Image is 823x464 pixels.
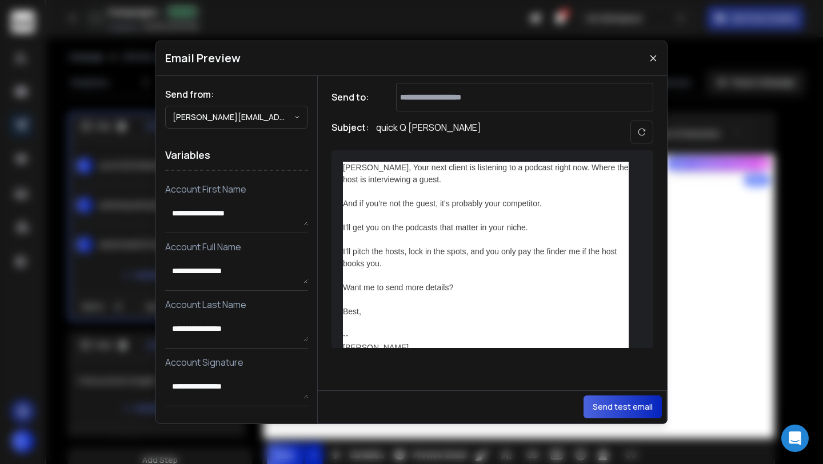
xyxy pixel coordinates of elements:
[331,121,369,143] h1: Subject:
[343,330,629,342] div: --
[165,240,308,254] p: Account Full Name
[165,87,308,101] h1: Send from:
[343,222,629,234] div: I’ll get you on the podcasts that matter in your niche.
[343,306,629,318] div: Best,
[343,246,629,270] div: I’ll pitch the hosts, lock in the spots, and you only pay the finder me if the host books you.
[165,50,241,66] h1: Email Preview
[165,140,308,171] h1: Variables
[343,198,629,210] div: And if you're not the guest, it's probably your competitor.
[165,182,308,196] p: Account First Name
[376,121,481,143] p: quick Q [PERSON_NAME]
[331,90,377,104] h1: Send to:
[343,162,629,186] div: [PERSON_NAME], Your next client is listening to a podcast right now. Where the host is interviewi...
[781,425,809,452] div: Open Intercom Messenger
[165,355,308,369] p: Account Signature
[173,111,294,123] p: [PERSON_NAME][EMAIL_ADDRESS][DOMAIN_NAME]
[165,298,308,311] p: Account Last Name
[584,395,662,418] button: Send test email
[343,342,629,354] div: [PERSON_NAME]
[343,282,629,294] div: Want me to send more details?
